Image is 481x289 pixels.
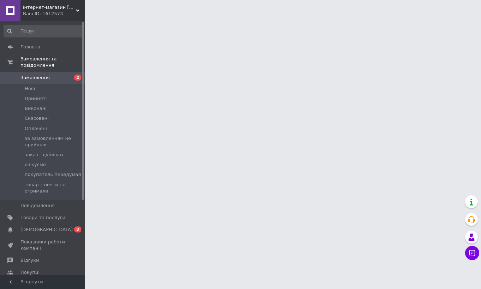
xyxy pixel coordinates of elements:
[25,135,83,148] span: за замовленням не прийшли
[20,56,85,69] span: Замовлення та повідомлення
[20,269,40,276] span: Покупці
[20,214,65,221] span: Товари та послуги
[20,226,73,233] span: [DEMOGRAPHIC_DATA]
[74,226,81,232] span: 3
[25,152,64,158] span: заказ - дублікат
[25,125,47,132] span: Оплачені
[23,4,76,11] span: інтернет-магазин vi-taliya.com.ua - карнавальні костюми, іграшки, одяг та текстиль
[25,182,83,194] span: товар з почти не отримали
[23,11,85,17] div: Ваш ID: 1612573
[20,202,55,209] span: Повідомлення
[25,115,49,122] span: Скасовані
[74,75,81,81] span: 2
[25,85,35,92] span: Нові
[25,95,47,102] span: Прийняті
[4,25,83,37] input: Пошук
[465,246,479,260] button: Чат з покупцем
[20,239,65,252] span: Показники роботи компанії
[20,44,40,50] span: Головна
[25,161,46,168] span: очікуємо
[25,105,47,112] span: Виконані
[25,171,81,178] span: покупатель передумал
[20,257,39,264] span: Відгуки
[20,75,50,81] span: Замовлення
